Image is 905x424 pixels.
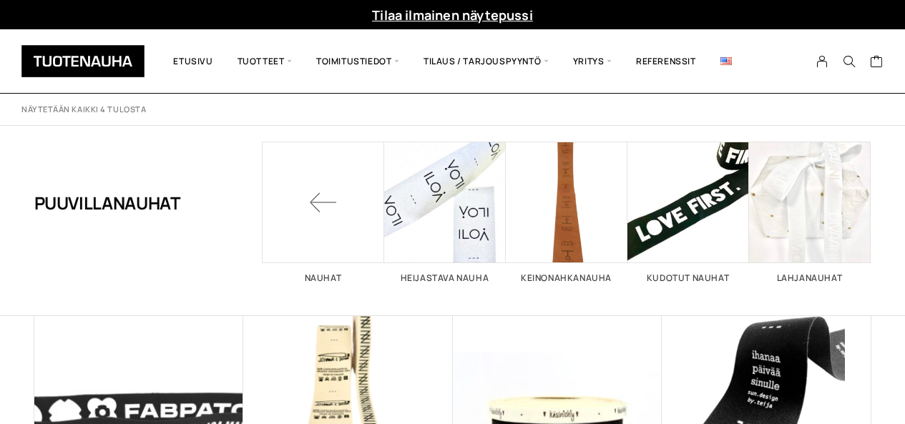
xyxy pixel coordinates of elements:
[870,54,884,72] a: Cart
[21,45,145,77] img: Tuotenauha Oy
[372,6,533,24] a: Tilaa ilmainen näytepussi
[506,142,627,282] a: Visit product category Keinonahkanauha
[749,274,871,282] h2: Lahjanauhat
[384,142,506,282] a: Visit product category Heijastava nauha
[561,40,624,82] span: Yritys
[21,104,146,115] p: Näytetään kaikki 4 tulosta
[34,142,181,263] h1: Puuvillanauhat
[225,40,304,82] span: Tuotteet
[506,274,627,282] h2: Keinonahkanauha
[263,142,384,282] a: Nauhat
[263,274,384,282] h2: Nauhat
[411,40,561,82] span: Tilaus / Tarjouspyyntö
[836,55,863,68] button: Search
[624,40,708,82] a: Referenssit
[627,274,749,282] h2: Kudotut nauhat
[161,40,225,82] a: Etusivu
[627,142,749,282] a: Visit product category Kudotut nauhat
[384,274,506,282] h2: Heijastava nauha
[304,40,411,82] span: Toimitustiedot
[749,142,871,282] a: Visit product category Lahjanauhat
[720,57,732,65] img: English
[808,55,836,68] a: My Account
